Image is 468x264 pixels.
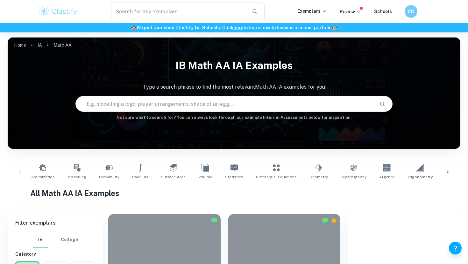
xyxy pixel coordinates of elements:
span: Volume [198,174,212,180]
h6: We just launched Clastify for Schools. Click to learn how to become a school partner. [1,24,467,31]
a: here [233,25,243,30]
button: Help and Feedback [449,242,462,254]
a: IA [38,41,42,50]
span: 🏫 [332,25,337,30]
button: College [61,232,78,247]
button: IB [33,232,48,247]
span: Calculus [132,174,148,180]
p: Type a search phrase to find the most relevant Math AA IA examples for you [8,83,460,91]
span: Optimization [31,174,55,180]
a: Schools [374,9,392,14]
span: Cryptography [341,174,366,180]
span: 🏫 [131,25,137,30]
button: Search [377,98,388,109]
img: Marked [211,217,217,224]
span: Probability [99,174,119,180]
span: Algebra [379,174,394,180]
span: Differential Equations [256,174,297,180]
p: Review [340,8,361,15]
h6: CR [408,8,415,15]
h6: Filter exemplars [8,214,103,232]
p: Math AA [53,42,72,49]
h1: IB Math AA IA examples [8,55,460,76]
h6: Not sure what to search for? You can always look through our example Internal Assessments below f... [8,114,460,121]
img: Marked [322,217,328,224]
a: Home [14,41,26,50]
span: Modelling [67,174,86,180]
h1: All Math AA IA Examples [30,187,438,199]
div: Premium [331,217,337,224]
span: Trigonometry [407,174,433,180]
input: Search for any exemplars... [111,3,247,20]
span: Surface Area [161,174,186,180]
h6: Category [15,251,96,258]
button: CR [405,5,417,18]
input: E.g. modelling a logo, player arrangements, shape of an egg... [76,95,374,113]
img: Clastify logo [38,5,78,18]
p: Exemplars [297,8,327,15]
span: Statistics [225,174,243,180]
span: Geometry [309,174,328,180]
div: Filter type choice [33,232,78,247]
